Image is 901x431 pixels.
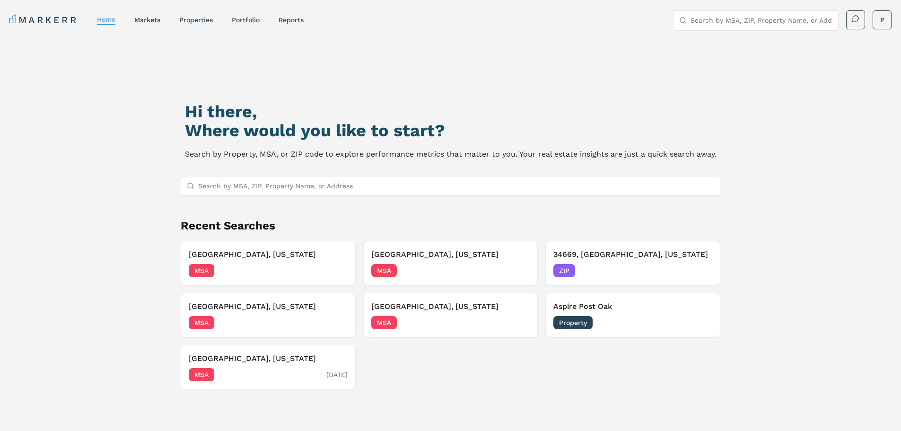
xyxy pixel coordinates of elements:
h2: Where would you like to start? [185,121,717,140]
button: P [873,10,892,29]
span: [DATE] [691,318,712,327]
a: home [97,16,115,23]
span: Property [553,316,593,329]
h3: Aspire Post Oak [553,301,712,312]
span: [DATE] [326,370,348,379]
h2: Recent Searches [181,218,721,233]
button: [GEOGRAPHIC_DATA], [US_STATE]MSA[DATE] [181,293,356,337]
button: [GEOGRAPHIC_DATA], [US_STATE]MSA[DATE] [181,241,356,285]
span: ZIP [553,264,575,277]
button: [GEOGRAPHIC_DATA], [US_STATE]MSA[DATE] [363,241,538,285]
span: MSA [189,316,214,329]
h3: [GEOGRAPHIC_DATA], [US_STATE] [189,353,348,364]
span: P [880,15,884,25]
button: 34669, [GEOGRAPHIC_DATA], [US_STATE]ZIP[DATE] [545,241,720,285]
span: [DATE] [326,318,348,327]
span: MSA [371,316,397,329]
h3: [GEOGRAPHIC_DATA], [US_STATE] [189,301,348,312]
h3: [GEOGRAPHIC_DATA], [US_STATE] [371,301,530,312]
a: markets [134,16,160,24]
h1: Hi there, [185,102,717,121]
p: Search by Property, MSA, or ZIP code to explore performance metrics that matter to you. Your real... [185,148,717,161]
input: Search by MSA, ZIP, Property Name, or Address [691,11,832,30]
span: [DATE] [508,266,530,275]
span: [DATE] [326,266,348,275]
h3: [GEOGRAPHIC_DATA], [US_STATE] [189,249,348,260]
span: [DATE] [508,318,530,327]
h3: [GEOGRAPHIC_DATA], [US_STATE] [371,249,530,260]
a: MARKERR [9,13,78,26]
a: reports [279,16,304,24]
button: [GEOGRAPHIC_DATA], [US_STATE]MSA[DATE] [363,293,538,337]
a: Portfolio [232,16,260,24]
span: MSA [189,264,214,277]
button: Aspire Post OakProperty[DATE] [545,293,720,337]
h3: 34669, [GEOGRAPHIC_DATA], [US_STATE] [553,249,712,260]
a: properties [179,16,213,24]
button: [GEOGRAPHIC_DATA], [US_STATE]MSA[DATE] [181,345,356,389]
span: [DATE] [691,266,712,275]
input: Search by MSA, ZIP, Property Name, or Address [198,176,715,195]
span: MSA [371,264,397,277]
span: MSA [189,368,214,381]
